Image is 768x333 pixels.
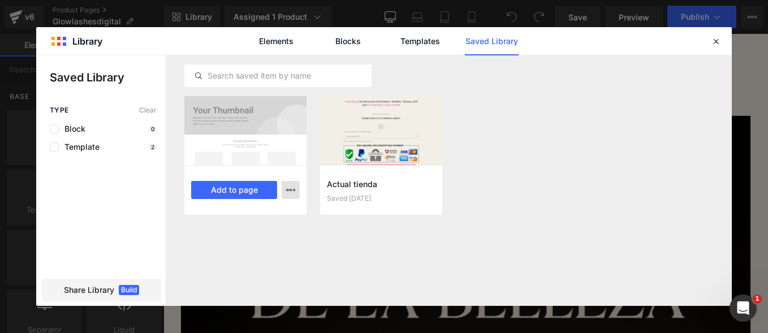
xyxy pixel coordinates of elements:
span: Block [59,124,85,133]
a: Elements [249,27,303,55]
input: Search saved item by name [185,69,371,83]
span: Share Library [64,284,114,296]
p: 0 [149,126,157,132]
span: Build [119,285,139,295]
a: Saved Library [465,27,519,55]
a: Blocks [321,27,375,55]
u: De Cero Clientes a Agenda Llena: [59,32,364,57]
button: Add to page [191,181,277,199]
h3: Actual tienda [327,178,435,190]
span: Type [50,106,69,114]
p: RETO 21 [PERSON_NAME] de [PERSON_NAME] para transformar miradas [20,77,665,93]
iframe: Intercom live chat [730,295,757,322]
div: Saved [DATE] [327,194,435,202]
p: 2 [149,144,157,150]
span: 1 [753,295,762,304]
span: Clear [139,106,157,114]
a: Templates [393,27,447,55]
font: Conviértete en una Lashista Profesional [59,32,625,79]
span: Template [59,142,100,152]
p: Saved Library [50,69,166,86]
